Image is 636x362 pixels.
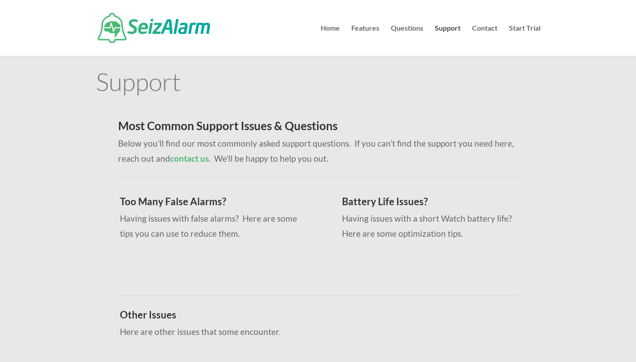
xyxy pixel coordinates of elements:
p: Having issues with false alarms? Here are some tips you can use to reduce them. [120,211,305,241]
a: Start Trial [509,25,541,56]
a: contact us [170,153,209,163]
iframe: Help widget launcher [557,327,626,352]
h3: Other Issues [120,310,506,324]
p: Below you’ll find our most commonly asked support questions. If you can’t find the support you ne... [118,136,518,166]
a: Questions [391,25,423,56]
a: Home [321,25,340,56]
h3: Too Many False Alarms? [120,197,305,211]
a: Support [435,25,461,56]
p: Here are other issues that some encounter. [120,324,506,339]
h3: Battery Life Issues? [342,197,527,211]
h2: Most Common Support Issues & Questions [118,120,518,136]
a: Features [351,25,379,56]
a: Contact [472,25,497,56]
h1: Support [96,69,541,98]
p: Having issues with a short Watch battery life? Here are some optimization tips. [342,211,527,241]
img: SeizAlarm [98,13,210,43]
